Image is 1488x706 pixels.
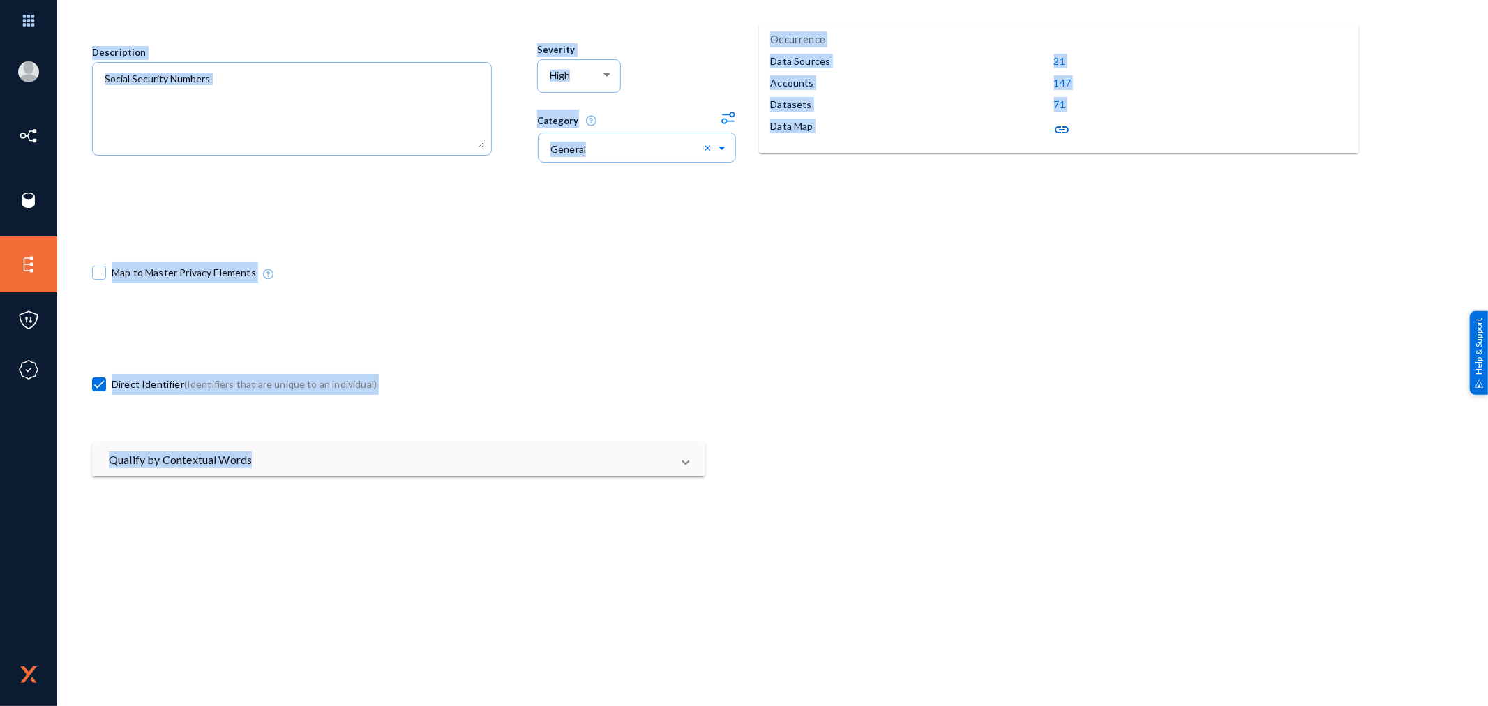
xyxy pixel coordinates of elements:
img: app launcher [8,6,50,36]
mat-panel-title: Qualify by Contextual Words [109,451,672,468]
div: Description [92,46,536,60]
span: Clear all [704,141,716,153]
div: Severity [537,43,737,57]
img: blank-profile-picture.png [18,61,39,82]
mat-expansion-panel-header: Qualify by Contextual Words [92,443,705,476]
p: Occurrence [770,31,825,47]
span: Category [537,115,596,126]
span: (Identifiers that are unique to an individual) [184,378,377,390]
img: icon-sources.svg [18,190,39,211]
p: Data Map [770,119,813,133]
mat-icon: link [1054,121,1071,138]
div: Help & Support [1470,311,1488,395]
p: 147 [1054,75,1071,90]
img: icon-compliance.svg [18,359,39,380]
img: icon-elements.svg [18,254,39,275]
p: 71 [1054,97,1065,112]
p: Accounts [770,75,813,90]
span: Direct Identifier [112,374,377,395]
img: help_support.svg [1475,379,1484,388]
span: High [550,69,570,81]
img: icon-inventory.svg [18,126,39,147]
p: 21 [1054,54,1065,68]
p: Datasets [770,97,811,112]
img: icon-policies.svg [18,310,39,331]
p: Data Sources [770,54,830,68]
span: Map to Master Privacy Elements [112,262,256,283]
